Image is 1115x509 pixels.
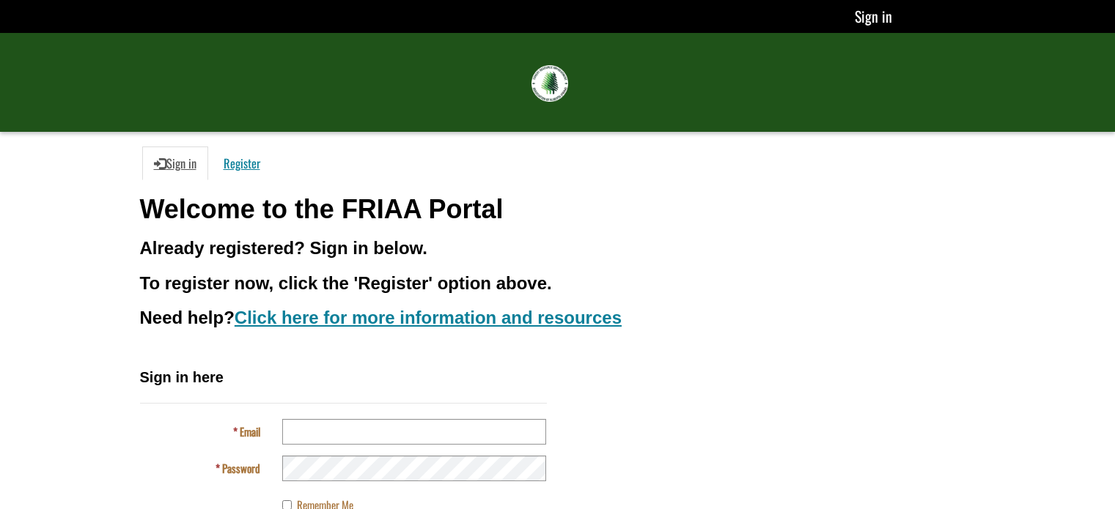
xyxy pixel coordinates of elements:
[140,274,976,293] h3: To register now, click the 'Register' option above.
[140,195,976,224] h1: Welcome to the FRIAA Portal
[855,5,892,27] a: Sign in
[222,460,260,476] span: Password
[240,423,260,439] span: Email
[140,239,976,258] h3: Already registered? Sign in below.
[140,369,224,385] span: Sign in here
[531,65,568,102] img: FRIAA Submissions Portal
[235,308,622,327] a: Click here for more information and resources
[212,146,272,180] a: Register
[140,308,976,327] h3: Need help?
[142,146,208,180] a: Sign in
